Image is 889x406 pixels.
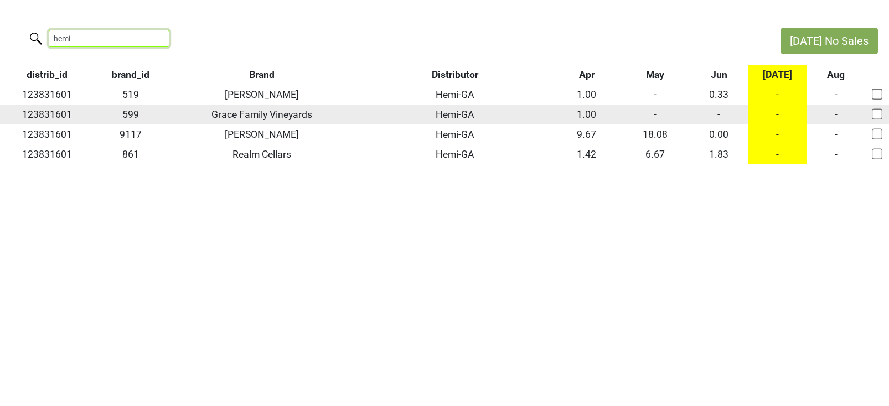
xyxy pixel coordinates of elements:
[167,105,357,124] td: Grace Family Vineyards
[690,85,748,105] td: 0.33
[94,105,167,124] td: 599
[167,65,357,85] th: Brand: activate to sort column ascending
[94,85,167,105] td: 519
[748,124,807,144] td: -
[807,124,865,144] td: -
[690,65,748,85] th: Jun: activate to sort column ascending
[552,144,621,164] td: 1.42
[807,65,865,85] th: Aug: activate to sort column ascending
[690,144,748,164] td: 1.83
[552,105,621,124] td: 1.00
[94,144,167,164] td: 861
[807,144,865,164] td: -
[552,85,621,105] td: 1.00
[621,144,690,164] td: 6.67
[807,105,865,124] td: -
[621,85,690,105] td: -
[167,124,357,144] td: [PERSON_NAME]
[357,85,552,105] td: Hemi-GA
[748,105,807,124] td: -
[552,124,621,144] td: 9.67
[357,105,552,124] td: Hemi-GA
[552,65,621,85] th: Apr: activate to sort column ascending
[690,105,748,124] td: -
[621,105,690,124] td: -
[94,65,167,85] th: brand_id: activate to sort column ascending
[748,144,807,164] td: -
[807,85,865,105] td: -
[357,124,552,144] td: Hemi-GA
[167,144,357,164] td: Realm Cellars
[748,65,807,85] th: Jul: activate to sort column ascending
[781,28,878,54] button: [DATE] No Sales
[690,124,748,144] td: 0.00
[748,85,807,105] td: -
[94,124,167,144] td: 9117
[357,144,552,164] td: Hemi-GA
[357,65,552,85] th: Distributor: activate to sort column ascending
[865,65,889,85] th: &nbsp;: activate to sort column ascending
[167,85,357,105] td: [PERSON_NAME]
[621,124,690,144] td: 18.08
[621,65,690,85] th: May: activate to sort column ascending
